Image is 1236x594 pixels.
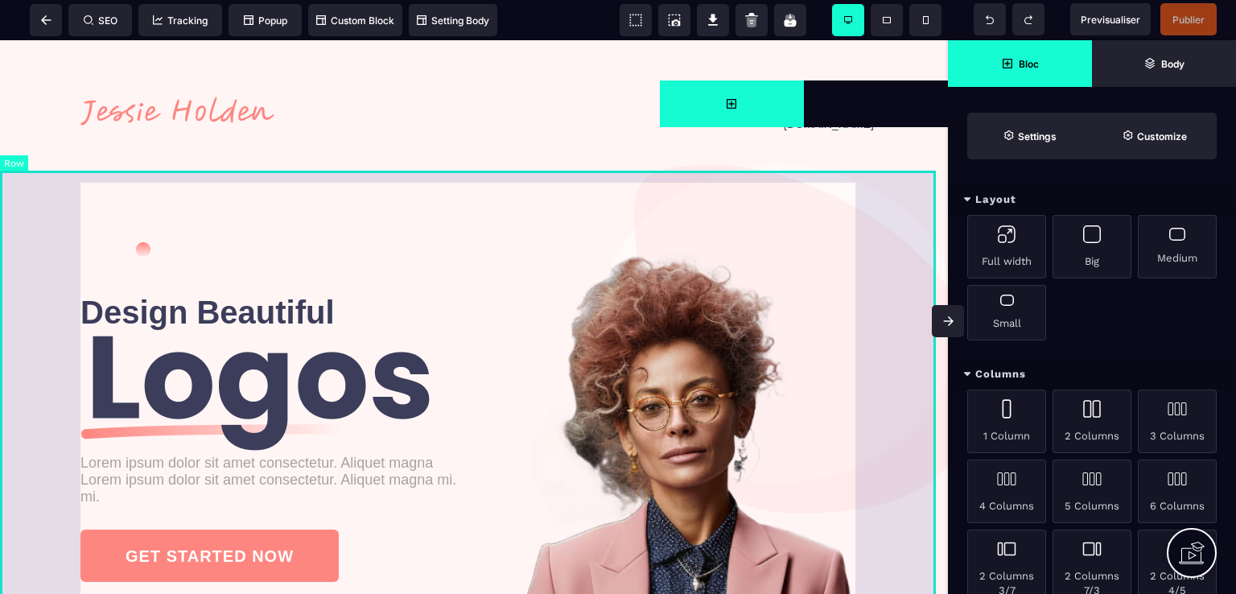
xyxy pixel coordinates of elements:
div: Layout [948,185,1236,215]
div: Full width [967,215,1046,278]
span: Custom Block [316,14,394,27]
div: 6 Columns [1138,460,1217,523]
div: Big [1053,215,1131,278]
span: Tracking [153,14,208,27]
span: Open Blocks [660,40,804,87]
text: Lorem ipsum dolor sit amet consectetur. Aliquet magna Lorem ipsum dolor sit amet consectetur. Ali... [80,410,474,469]
button: GET STARTED NOW [80,489,339,542]
div: 4 Columns [967,460,1046,523]
strong: Body [1161,58,1184,70]
span: Screenshot [658,4,690,36]
strong: Settings [1018,130,1057,142]
span: Publier [1172,14,1205,26]
span: Settings [967,113,1092,159]
div: 5 Columns [1053,460,1131,523]
span: SEO [84,14,117,27]
div: Small [967,285,1046,340]
div: 2 Columns [1053,390,1131,453]
span: Open Blocks [948,40,1092,87]
img: 7846bf60b50d1368bc4f2c111ceec227_logo.png [80,56,274,85]
span: Preview [1070,3,1151,35]
strong: Bloc [1019,58,1039,70]
div: Medium [1138,215,1217,278]
strong: Customize [1137,130,1187,142]
span: View components [620,4,652,36]
div: 3 Columns [1138,390,1217,453]
span: Popup [244,14,287,27]
div: 1 Column [967,390,1046,453]
text: Design Beautiful [80,249,474,295]
span: Open Layer Manager [1092,40,1236,87]
span: Open Style Manager [1092,113,1217,159]
span: Setting Body [417,14,489,27]
img: 05d724f234212e55da7924eda8ae7c21_Group_12.png [80,295,435,410]
div: Columns [948,360,1236,390]
span: Previsualiser [1081,14,1140,26]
